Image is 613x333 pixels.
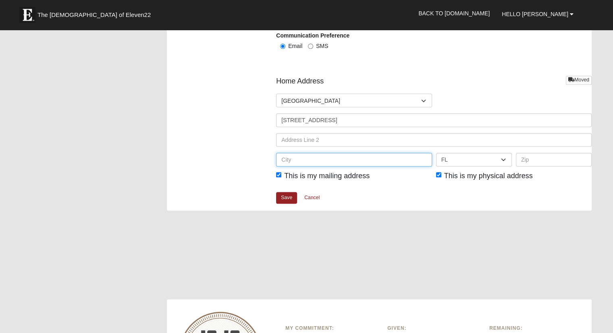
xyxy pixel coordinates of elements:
input: Zip [516,153,592,166]
input: Email [280,44,285,49]
h6: My Commitment: [285,325,375,331]
input: This is my physical address [436,172,441,177]
span: Hello [PERSON_NAME] [502,11,568,17]
span: Email [288,43,302,49]
input: Address Line 1 [276,113,592,127]
a: Save [276,192,297,204]
span: This is my physical address [444,172,533,180]
h6: Remaining: [489,325,579,331]
input: City [276,153,432,166]
input: This is my mailing address [276,172,281,177]
a: Moved [566,76,592,84]
span: [GEOGRAPHIC_DATA] [281,94,421,108]
span: The [DEMOGRAPHIC_DATA] of Eleven22 [37,11,151,19]
a: Hello [PERSON_NAME] [496,4,580,24]
input: SMS [308,44,313,49]
span: Home Address [276,76,324,87]
span: This is my mailing address [284,172,370,180]
h6: Given: [387,325,477,331]
a: Cancel [299,191,325,204]
a: Back to [DOMAIN_NAME] [412,3,496,23]
span: SMS [316,43,328,49]
img: Eleven22 logo [19,7,35,23]
label: Communication Preference [276,31,349,40]
a: The [DEMOGRAPHIC_DATA] of Eleven22 [15,3,177,23]
input: Address Line 2 [276,133,592,147]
